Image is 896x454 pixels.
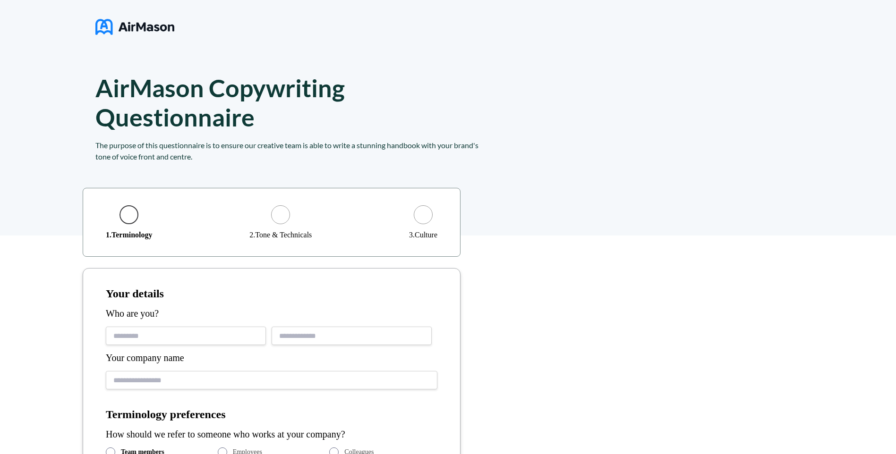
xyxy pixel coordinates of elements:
[106,231,153,239] div: 1 . Terminology
[409,231,437,239] div: 3 . Culture
[95,15,174,39] img: logo
[249,231,312,239] div: 2 . Tone & Technicals
[95,73,372,132] h1: AirMason Copywriting Questionnaire
[106,308,437,319] div: Who are you?
[95,140,483,162] div: The purpose of this questionnaire is to ensure our creative team is able to write a stunning hand...
[106,287,437,301] h1: Your details
[106,353,437,363] div: Your company name
[106,429,437,440] div: How should we refer to someone who works at your company?
[106,408,437,421] h1: Terminology preferences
